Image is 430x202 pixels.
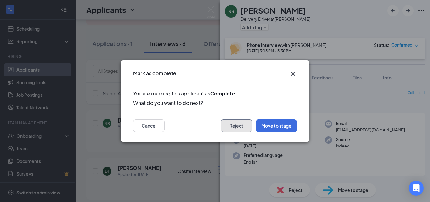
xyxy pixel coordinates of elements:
[133,119,165,132] button: Cancel
[210,90,235,97] b: Complete
[409,181,424,196] div: Open Intercom Messenger
[289,70,297,78] button: Close
[221,119,252,132] button: Reject
[289,70,297,78] svg: Cross
[133,70,176,77] h3: Mark as complete
[133,89,297,97] span: You are marking this applicant as .
[133,99,297,107] span: What do you want to do next?
[256,119,297,132] button: Move to stage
